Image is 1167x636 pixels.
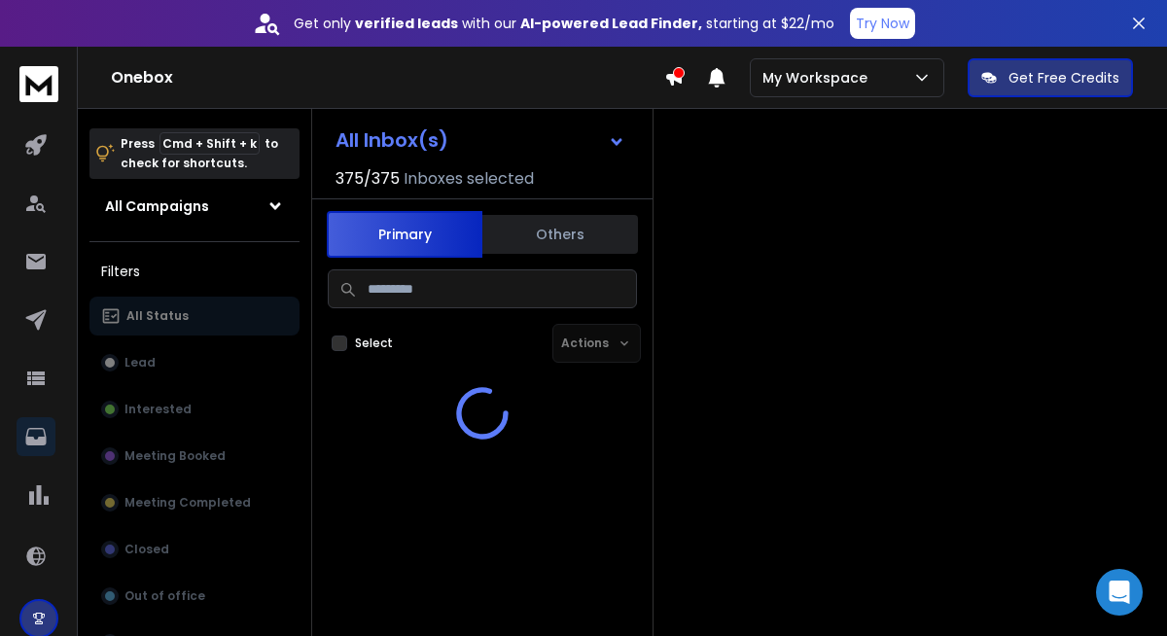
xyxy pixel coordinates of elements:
[336,167,400,191] span: 375 / 375
[19,66,58,102] img: logo
[89,187,300,226] button: All Campaigns
[105,196,209,216] h1: All Campaigns
[968,58,1133,97] button: Get Free Credits
[850,8,915,39] button: Try Now
[336,130,448,150] h1: All Inbox(s)
[404,167,534,191] h3: Inboxes selected
[294,14,834,33] p: Get only with our starting at $22/mo
[1096,569,1143,616] div: Open Intercom Messenger
[111,66,664,89] h1: Onebox
[89,258,300,285] h3: Filters
[1008,68,1119,88] p: Get Free Credits
[520,14,702,33] strong: AI-powered Lead Finder,
[320,121,641,159] button: All Inbox(s)
[482,213,638,256] button: Others
[121,134,278,173] p: Press to check for shortcuts.
[327,211,482,258] button: Primary
[355,336,393,351] label: Select
[159,132,260,155] span: Cmd + Shift + k
[355,14,458,33] strong: verified leads
[856,14,909,33] p: Try Now
[762,68,875,88] p: My Workspace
